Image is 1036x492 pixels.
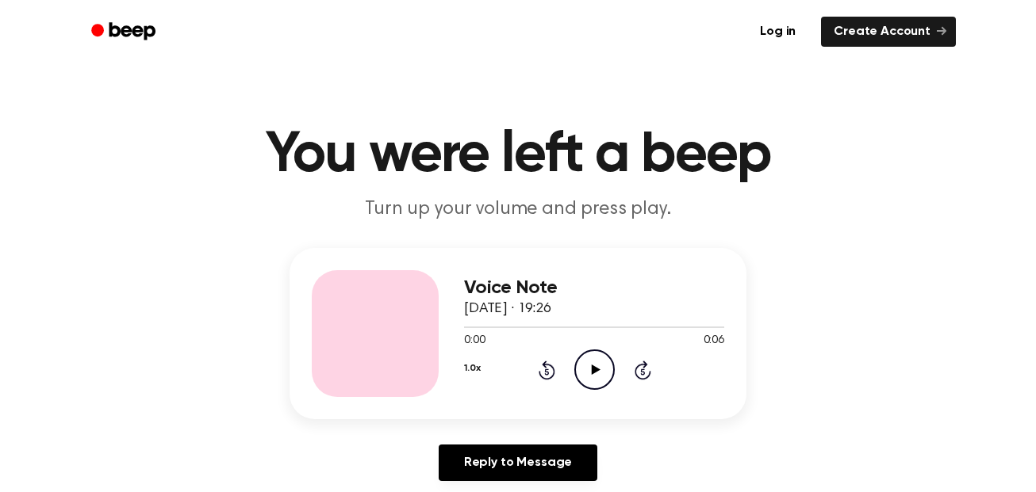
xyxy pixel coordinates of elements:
p: Turn up your volume and press play. [213,196,823,223]
a: Log in [744,13,812,50]
a: Reply to Message [439,444,597,481]
span: 0:06 [704,333,724,349]
button: 1.0x [464,355,480,382]
span: 0:00 [464,333,485,349]
a: Create Account [821,17,956,47]
span: [DATE] · 19:26 [464,302,551,316]
h3: Voice Note [464,277,724,299]
a: Beep [80,17,170,48]
h1: You were left a beep [112,127,924,184]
